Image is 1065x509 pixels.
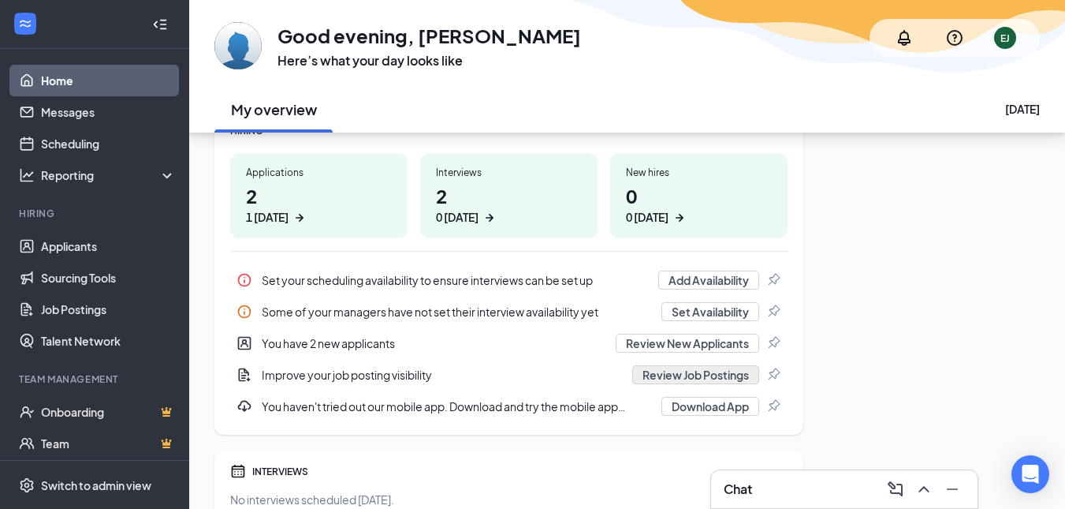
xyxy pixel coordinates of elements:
[230,359,788,391] a: DocumentAddImprove your job posting visibilityReview Job PostingsPin
[41,167,177,183] div: Reporting
[230,327,788,359] a: UserEntityYou have 2 new applicantsReview New ApplicantsPin
[41,128,176,159] a: Scheduling
[41,230,176,262] a: Applicants
[152,17,168,32] svg: Collapse
[41,325,176,357] a: Talent Network
[610,153,788,238] a: New hires00 [DATE]ArrowRight
[230,264,788,296] div: Set your scheduling availability to ensure interviews can be set up
[17,16,33,32] svg: WorkstreamLogo
[41,262,176,294] a: Sourcing Tools
[1011,455,1049,493] div: Open Intercom Messenger
[765,335,781,351] svg: Pin
[765,367,781,383] svg: Pin
[482,210,497,226] svg: ArrowRight
[436,166,582,179] div: Interviews
[262,367,623,383] div: Improve your job posting visibility
[41,96,176,128] a: Messages
[1005,101,1040,117] div: [DATE]
[246,182,392,226] h1: 2
[230,463,246,479] svg: Calendar
[230,492,788,507] div: No interviews scheduled [DATE].
[246,209,289,226] div: 1 [DATE]
[945,28,964,47] svg: QuestionInfo
[616,334,759,353] button: Review New Applicants
[436,182,582,226] h1: 2
[19,372,173,386] div: Team Management
[883,477,908,502] button: ComposeMessage
[230,296,788,327] div: Some of your managers have not set their interview availability yet
[765,272,781,288] svg: Pin
[277,22,581,49] h1: Good evening, [PERSON_NAME]
[420,153,598,238] a: Interviews20 [DATE]ArrowRight
[230,153,408,238] a: Applications21 [DATE]ArrowRight
[252,465,788,478] div: INTERVIEWS
[626,182,772,226] h1: 0
[246,166,392,179] div: Applications
[41,396,176,428] a: OnboardingCrown
[214,22,262,69] img: Ebony Jordan
[41,428,176,459] a: TeamCrown
[292,210,307,226] svg: ArrowRight
[19,167,35,183] svg: Analysis
[632,365,759,384] button: Review Job Postings
[626,166,772,179] div: New hires
[724,481,752,498] h3: Chat
[236,335,252,351] svg: UserEntity
[658,271,759,290] button: Add Availability
[911,477,937,502] button: ChevronUp
[236,304,252,320] svg: Info
[895,28,914,47] svg: Notifications
[436,209,479,226] div: 0 [DATE]
[661,397,759,416] button: Download App
[230,296,788,327] a: InfoSome of your managers have not set their interview availability yetSet AvailabilityPin
[765,399,781,414] svg: Pin
[661,302,759,321] button: Set Availability
[19,477,35,493] svg: Settings
[236,272,252,288] svg: Info
[262,335,606,351] div: You have 2 new applicants
[230,359,788,391] div: Improve your job posting visibility
[230,264,788,296] a: InfoSet your scheduling availability to ensure interviews can be set upAdd AvailabilityPin
[41,477,151,493] div: Switch to admin view
[236,367,252,383] svg: DocumentAdd
[277,52,581,69] h3: Here’s what your day looks like
[230,391,788,422] div: You haven't tried out our mobile app. Download and try the mobile app here...
[626,209,668,226] div: 0 [DATE]
[236,399,252,414] svg: Download
[765,304,781,320] svg: Pin
[1000,32,1010,45] div: EJ
[41,294,176,325] a: Job Postings
[262,272,649,288] div: Set your scheduling availability to ensure interviews can be set up
[230,327,788,359] div: You have 2 new applicants
[41,65,176,96] a: Home
[230,391,788,422] a: DownloadYou haven't tried out our mobile app. Download and try the mobile app here...Download AppPin
[914,480,933,499] svg: ChevronUp
[943,480,962,499] svg: Minimize
[231,99,317,119] h2: My overview
[262,399,652,414] div: You haven't tried out our mobile app. Download and try the mobile app here...
[19,207,173,220] div: Hiring
[672,210,687,226] svg: ArrowRight
[940,477,965,502] button: Minimize
[886,480,905,499] svg: ComposeMessage
[262,304,652,320] div: Some of your managers have not set their interview availability yet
